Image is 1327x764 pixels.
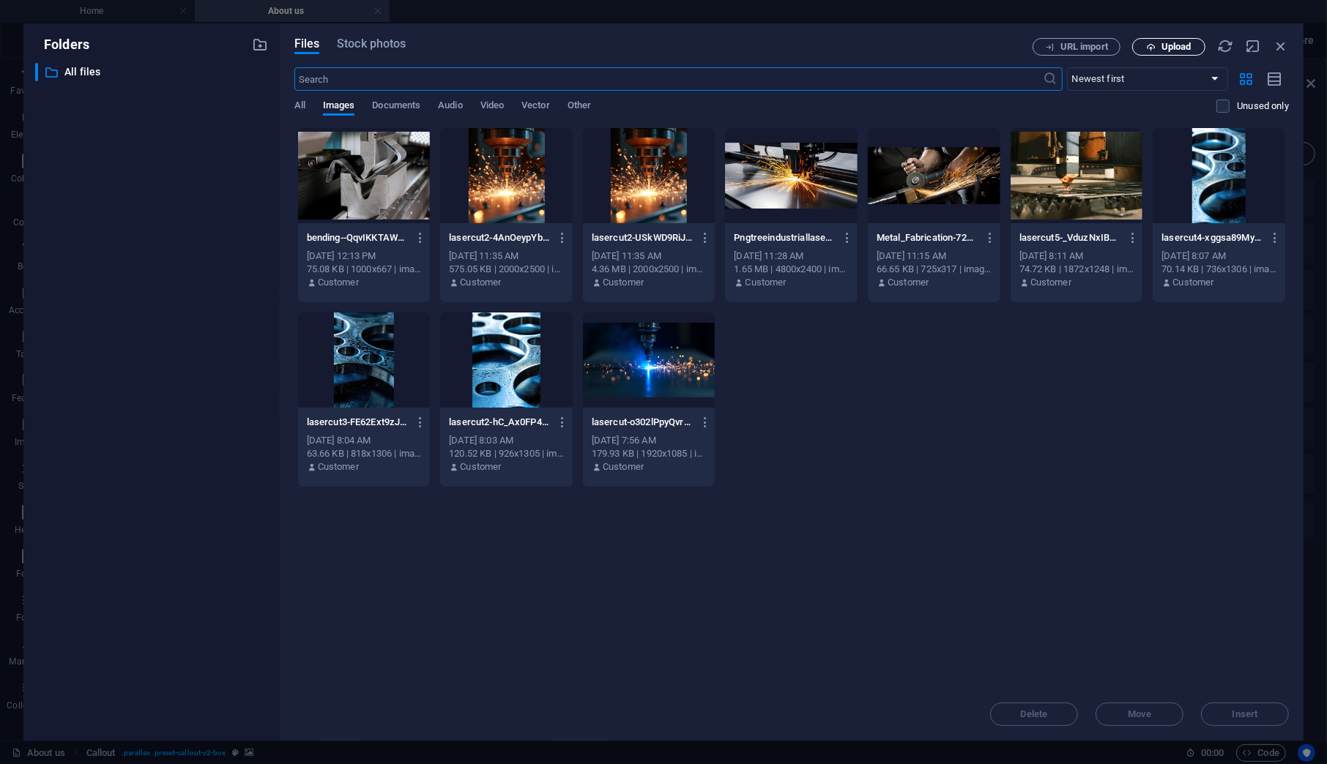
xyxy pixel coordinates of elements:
div: 70.14 KB | 736x1306 | image/jpeg [1161,263,1276,276]
p: lasercut4-xggsa89My5cEG3vEW0S7Lg.jpg [1161,231,1263,244]
p: Customer [746,276,787,289]
div: [DATE] 8:03 AM [449,434,564,447]
span: Other [568,97,591,117]
div: 75.08 KB | 1000x667 | image/jpeg [307,263,422,276]
p: Metal_Fabrication-725w22-vq7c4ChLCbkZrp50ajGhSw.jpeg [877,231,978,244]
p: All files [64,64,241,80]
div: [DATE] 12:13 PM [307,250,422,263]
p: Customer [888,276,929,289]
span: Upload [1161,42,1192,51]
button: URL import [1033,38,1120,56]
span: Documents [372,97,420,117]
div: [DATE] 11:28 AM [734,250,849,263]
div: [DATE] 8:04 AM [307,434,422,447]
div: ​ [35,63,38,81]
div: [DATE] 11:35 AM [592,250,707,263]
p: Customer [1172,276,1213,289]
div: 4.36 MB | 2000x2500 | image/png [592,263,707,276]
p: lasercut5-_VduzNxIBDOYnkWBHoGD8A.jpg [1019,231,1120,244]
p: lasercut2-USkWD9RiJPAQM5X_VMwXaQ.png [592,231,693,244]
div: 575.05 KB | 2000x2500 | image/jpeg [449,263,564,276]
p: Customer [460,276,501,289]
p: lasercut2-hC_Ax0FP4PR_Kk3d0u1U2w.jpg [449,416,550,429]
div: 179.93 KB | 1920x1085 | image/jpeg [592,447,707,460]
p: Displays only files that are not in use on the website. Files added during this session can still... [1237,100,1289,113]
span: Files [294,35,320,53]
div: 120.52 KB | 926x1305 | image/jpeg [449,447,564,460]
span: URL import [1060,42,1108,51]
p: Customer [318,276,359,289]
span: Stock photos [337,35,406,53]
p: bending--QqvIKKTAW4ez4h8RGbuBQ.jpg [307,231,408,244]
div: [DATE] 11:15 AM [877,250,992,263]
div: [DATE] 11:35 AM [449,250,564,263]
i: Create new folder [252,37,268,53]
p: Folders [35,35,89,54]
div: 63.66 KB | 818x1306 | image/jpeg [307,447,422,460]
span: Video [480,97,504,117]
i: Minimize [1245,38,1261,54]
button: Upload [1132,38,1205,56]
i: Reload [1217,38,1233,54]
p: Customer [1030,276,1071,289]
p: Pngtreeindustriallasercuttingmetalwith_17255794-Ey84Tf7FScNAlBAFTvdg9w.jpg [734,231,835,244]
p: lasercut2-4AnOeypYbNWz_w0JF8kDMA.jpg [449,231,550,244]
p: Customer [318,460,359,473]
div: 66.65 KB | 725x317 | image/jpeg [877,263,992,276]
span: All [294,97,305,117]
p: Customer [603,460,644,473]
p: lasercut3-FE62Ext9zJra285hM1SvNA.jpg [307,416,408,429]
div: [DATE] 8:11 AM [1019,250,1134,263]
span: Images [323,97,355,117]
span: Vector [521,97,550,117]
p: Customer [603,276,644,289]
div: [DATE] 7:56 AM [592,434,707,447]
i: Close [1273,38,1289,54]
input: Search [294,67,1044,91]
div: 74.72 KB | 1872x1248 | image/jpeg [1019,263,1134,276]
div: [DATE] 8:07 AM [1161,250,1276,263]
p: lasercut-o302lPpyQvraIODYdE2zIg.jpg [592,416,693,429]
span: Audio [438,97,462,117]
div: 1.65 MB | 4800x2400 | image/jpeg [734,263,849,276]
p: Customer [460,460,501,473]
